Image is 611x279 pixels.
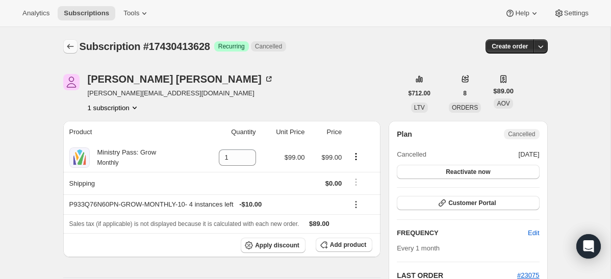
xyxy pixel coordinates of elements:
[97,159,119,166] small: Monthly
[58,6,115,20] button: Subscriptions
[255,241,299,249] span: Apply discount
[64,9,109,17] span: Subscriptions
[448,199,496,207] span: Customer Portal
[515,9,529,17] span: Help
[576,234,601,259] div: Open Intercom Messenger
[397,149,426,160] span: Cancelled
[517,271,539,279] a: #23075
[259,121,308,143] th: Unit Price
[564,9,589,17] span: Settings
[63,121,198,143] th: Product
[80,41,210,52] span: Subscription #17430413628
[63,39,78,54] button: Subscriptions
[492,42,528,50] span: Create order
[117,6,156,20] button: Tools
[397,228,528,238] h2: FREQUENCY
[528,228,539,238] span: Edit
[446,168,490,176] span: Reactivate now
[309,220,329,227] span: $89.00
[16,6,56,20] button: Analytics
[497,100,510,107] span: AOV
[409,89,430,97] span: $712.00
[508,130,535,138] span: Cancelled
[63,74,80,90] span: Philip Crawford
[325,180,342,187] span: $0.00
[397,129,412,139] h2: Plan
[348,151,364,162] button: Product actions
[330,241,366,249] span: Add product
[69,147,90,168] img: product img
[402,86,437,100] button: $712.00
[522,225,545,241] button: Edit
[493,86,514,96] span: $89.00
[397,244,440,252] span: Every 1 month
[255,42,282,50] span: Cancelled
[88,74,274,84] div: [PERSON_NAME] [PERSON_NAME]
[69,220,299,227] span: Sales tax (if applicable) is not displayed because it is calculated with each new order.
[463,89,467,97] span: 8
[486,39,534,54] button: Create order
[63,172,198,194] th: Shipping
[239,199,262,210] span: - $10.00
[69,199,342,210] div: P933Q76N60PN-GROW-MONTHLY-10 - 4 instances left
[285,154,305,161] span: $99.00
[198,121,259,143] th: Quantity
[316,238,372,252] button: Add product
[90,147,157,168] div: Ministry Pass: Grow
[88,88,274,98] span: [PERSON_NAME][EMAIL_ADDRESS][DOMAIN_NAME]
[519,149,540,160] span: [DATE]
[548,6,595,20] button: Settings
[308,121,345,143] th: Price
[397,165,539,179] button: Reactivate now
[88,103,140,113] button: Product actions
[414,104,425,111] span: LTV
[22,9,49,17] span: Analytics
[321,154,342,161] span: $99.00
[123,9,139,17] span: Tools
[457,86,473,100] button: 8
[218,42,245,50] span: Recurring
[348,176,364,188] button: Shipping actions
[241,238,305,253] button: Apply discount
[397,196,539,210] button: Customer Portal
[499,6,545,20] button: Help
[452,104,478,111] span: ORDERS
